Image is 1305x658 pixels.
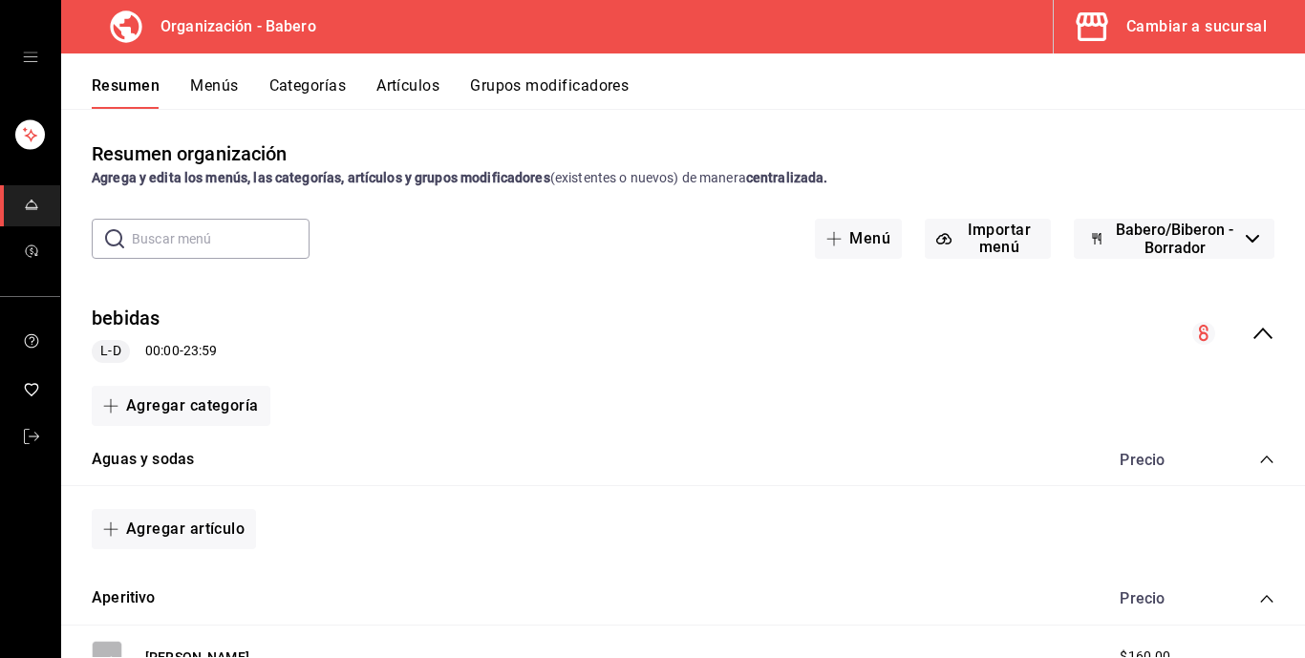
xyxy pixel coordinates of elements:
[92,76,1305,109] div: navigation tabs
[269,76,347,109] button: Categorías
[145,15,316,38] h3: Organización - Babero
[92,509,256,549] button: Agregar artículo
[92,449,194,471] button: Aguas y sodas
[1101,451,1223,469] div: Precio
[23,50,38,65] button: open drawer
[815,219,902,259] button: Menú
[470,76,629,109] button: Grupos modificadores
[925,219,1051,259] button: Importar menú
[92,587,156,609] button: Aperitivo
[746,170,828,185] strong: centralizada.
[93,341,128,361] span: L-D
[376,76,439,109] button: Artículos
[92,170,550,185] strong: Agrega y edita los menús, las categorías, artículos y grupos modificadores
[92,76,160,109] button: Resumen
[1101,589,1223,607] div: Precio
[92,168,1274,188] div: (existentes o nuevos) de manera
[132,220,310,258] input: Buscar menú
[1074,219,1274,259] button: Babero/Biberon - Borrador
[61,289,1305,378] div: collapse-menu-row
[190,76,238,109] button: Menús
[1126,13,1267,40] div: Cambiar a sucursal
[1259,452,1274,467] button: collapse-category-row
[92,386,270,426] button: Agregar categoría
[1112,221,1238,257] span: Babero/Biberon - Borrador
[92,139,288,168] div: Resumen organización
[92,305,160,332] button: bebidas
[92,340,217,363] div: 00:00 - 23:59
[1259,591,1274,606] button: collapse-category-row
